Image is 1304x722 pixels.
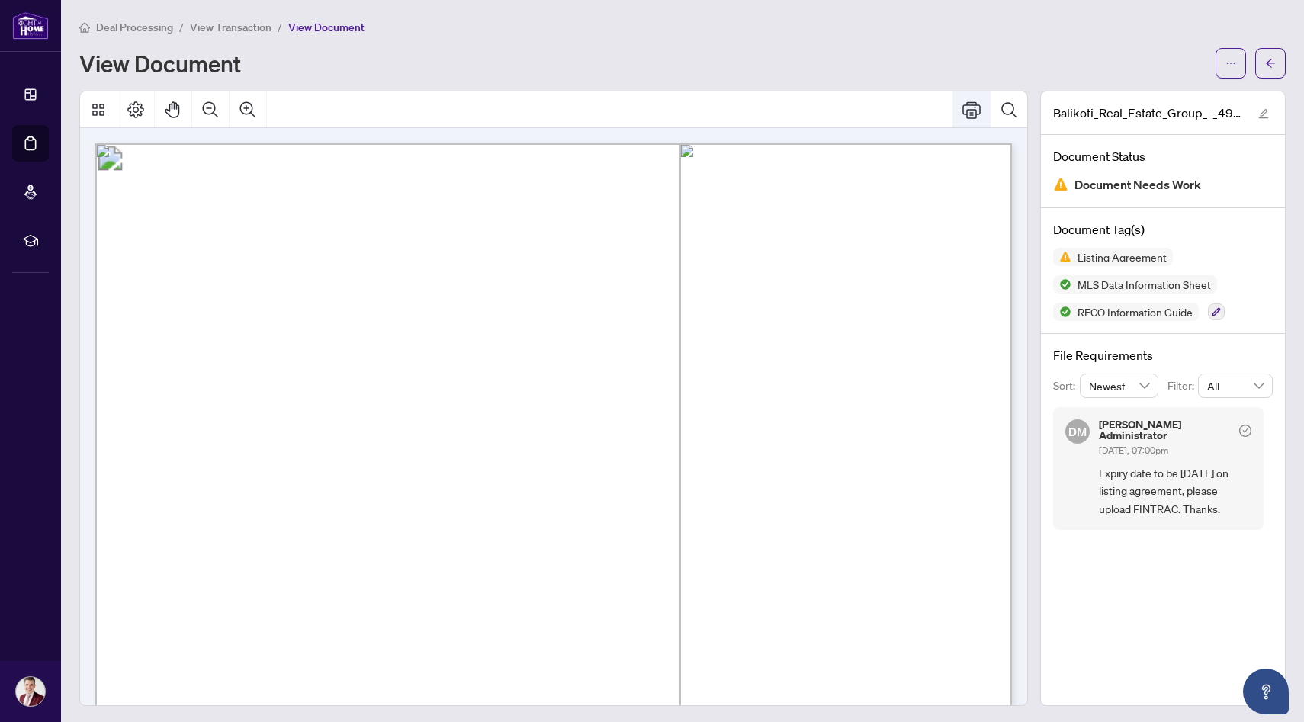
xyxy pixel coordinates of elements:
h4: Document Status [1053,147,1273,165]
span: DM [1068,422,1087,441]
img: Profile Icon [16,677,45,706]
span: View Transaction [190,21,271,34]
span: Listing Agreement [1071,252,1173,262]
h1: View Document [79,51,241,75]
img: Status Icon [1053,303,1071,321]
span: Expiry date to be [DATE] on listing agreement, please upload FINTRAC. Thanks. [1099,464,1251,518]
img: Status Icon [1053,275,1071,294]
span: home [79,22,90,33]
button: Open asap [1243,669,1289,714]
img: Document Status [1053,177,1068,192]
img: Status Icon [1053,248,1071,266]
span: View Document [288,21,365,34]
li: / [179,18,184,36]
span: edit [1258,108,1269,119]
span: Document Needs Work [1074,175,1201,195]
span: [DATE], 07:00pm [1099,444,1168,456]
span: Balikoti_Real_Estate_Group_-_494_Meadows_Blvd.pdf [1053,104,1244,122]
li: / [278,18,282,36]
span: Deal Processing [96,21,173,34]
h4: File Requirements [1053,346,1273,364]
span: arrow-left [1265,58,1276,69]
span: All [1207,374,1264,397]
h4: Document Tag(s) [1053,220,1273,239]
span: MLS Data Information Sheet [1071,279,1217,290]
img: logo [12,11,49,40]
h5: [PERSON_NAME] Administrator [1099,419,1233,441]
span: ellipsis [1225,58,1236,69]
span: RECO Information Guide [1071,306,1199,317]
span: Newest [1089,374,1150,397]
span: check-circle [1239,425,1251,437]
p: Filter: [1167,377,1198,394]
p: Sort: [1053,377,1080,394]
